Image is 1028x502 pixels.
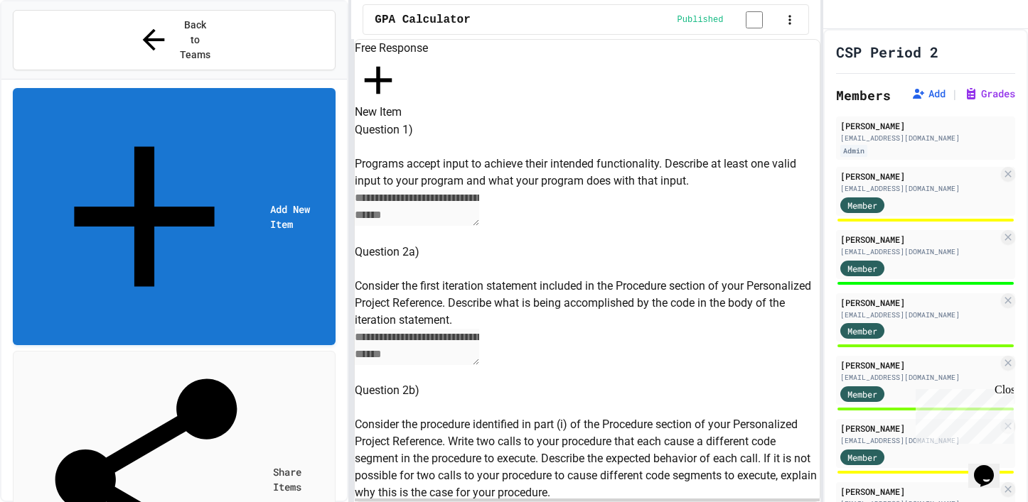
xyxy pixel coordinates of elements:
[355,57,402,121] button: New Item
[840,296,998,309] div: [PERSON_NAME]
[375,11,470,28] span: GPA Calculator
[840,145,867,157] div: Admin
[840,372,998,383] div: [EMAIL_ADDRESS][DOMAIN_NAME]
[840,422,998,435] div: [PERSON_NAME]
[355,121,820,138] h6: Question 1)
[355,278,820,329] p: Consider the first iteration statement included in the Procedure section of your Personalized Pro...
[355,40,820,57] h6: Free Response
[911,87,946,101] button: Add
[729,11,780,28] input: publish toggle
[847,262,877,275] span: Member
[964,87,1015,101] button: Grades
[836,42,938,62] h1: CSP Period 2
[910,383,1014,444] iframe: chat widget
[840,133,1011,143] div: [EMAIL_ADDRESS][DOMAIN_NAME]
[840,485,998,498] div: [PERSON_NAME]
[847,388,877,400] span: Member
[968,445,1014,488] iframe: chat widget
[840,246,998,257] div: [EMAIL_ADDRESS][DOMAIN_NAME]
[840,170,998,182] div: [PERSON_NAME]
[6,6,98,90] div: Chat with us now!Close
[840,183,998,194] div: [EMAIL_ADDRESS][DOMAIN_NAME]
[840,119,1011,132] div: [PERSON_NAME]
[355,382,820,399] h6: Question 2b)
[178,18,212,62] span: Back to Teams
[13,10,336,70] button: Back to Teams
[836,85,891,105] h2: Members
[13,88,336,345] a: Add New Item
[951,85,958,102] span: |
[355,244,820,261] h6: Question 2a)
[355,416,820,501] p: Consider the procedure identified in part (i) of the Procedure section of your Personalized Proje...
[847,199,877,212] span: Member
[840,233,998,246] div: [PERSON_NAME]
[847,451,877,464] span: Member
[355,155,820,190] p: Programs accept input to achieve their intended functionality. Describe at least one valid input ...
[840,359,998,371] div: [PERSON_NAME]
[847,324,877,337] span: Member
[840,435,998,446] div: [EMAIL_ADDRESS][DOMAIN_NAME]
[678,14,724,26] span: Published
[678,11,781,28] div: Content is published and visible to students
[840,310,998,320] div: [EMAIL_ADDRESS][DOMAIN_NAME]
